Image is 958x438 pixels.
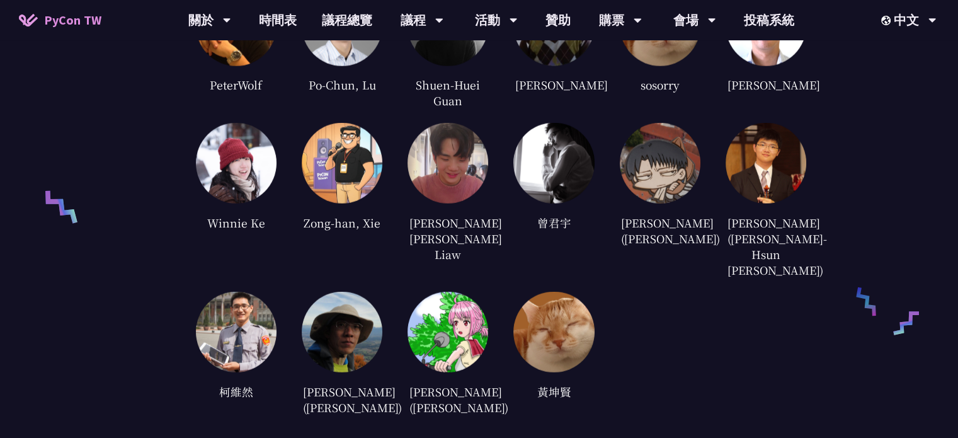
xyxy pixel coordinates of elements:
div: 曾君宇 [513,213,594,232]
div: [PERSON_NAME] ([PERSON_NAME]) [302,382,382,417]
a: PyCon TW [6,4,114,36]
img: 474439d49d7dff4bbb1577ca3eb831a2.jpg [302,123,382,204]
div: [PERSON_NAME]([PERSON_NAME]) [408,382,488,417]
span: PyCon TW [44,11,101,30]
img: 556a545ec8e13308227429fdb6de85d1.jpg [196,292,277,372]
img: 33cae1ec12c9fa3a44a108271202f9f1.jpg [302,292,382,372]
div: Winnie Ke [196,213,277,232]
div: 柯維然 [196,382,277,401]
img: Home icon of PyCon TW 2025 [19,14,38,26]
div: [PERSON_NAME] ([PERSON_NAME]) [620,213,700,248]
div: PeterWolf [196,76,277,95]
img: 666459b874776088829a0fab84ecbfc6.jpg [196,123,277,204]
img: c22c2e10e811a593462dda8c54eb193e.jpg [408,123,488,204]
div: [PERSON_NAME]([PERSON_NAME]-Hsun [PERSON_NAME]) [726,213,806,279]
div: [PERSON_NAME][PERSON_NAME] Liaw [408,213,488,263]
div: 黃坤賢 [513,382,594,401]
img: 761e049ec1edd5d40c9073b5ed8731ef.jpg [408,292,488,372]
img: Locale Icon [881,16,894,25]
img: 16744c180418750eaf2695dae6de9abb.jpg [620,123,700,204]
img: default.0dba411.jpg [513,292,594,372]
div: Zong-han, Xie [302,213,382,232]
img: 82d23fd0d510ffd9e682b2efc95fb9e0.jpg [513,123,594,204]
div: Shuen-Huei Guan [408,76,488,110]
div: [PERSON_NAME] [726,76,806,95]
div: [PERSON_NAME] [513,76,594,95]
div: sosorry [620,76,700,95]
div: Po-Chun, Lu [302,76,382,95]
img: a9d086477deb5ee7d1da43ccc7d68f28.jpg [726,123,806,204]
